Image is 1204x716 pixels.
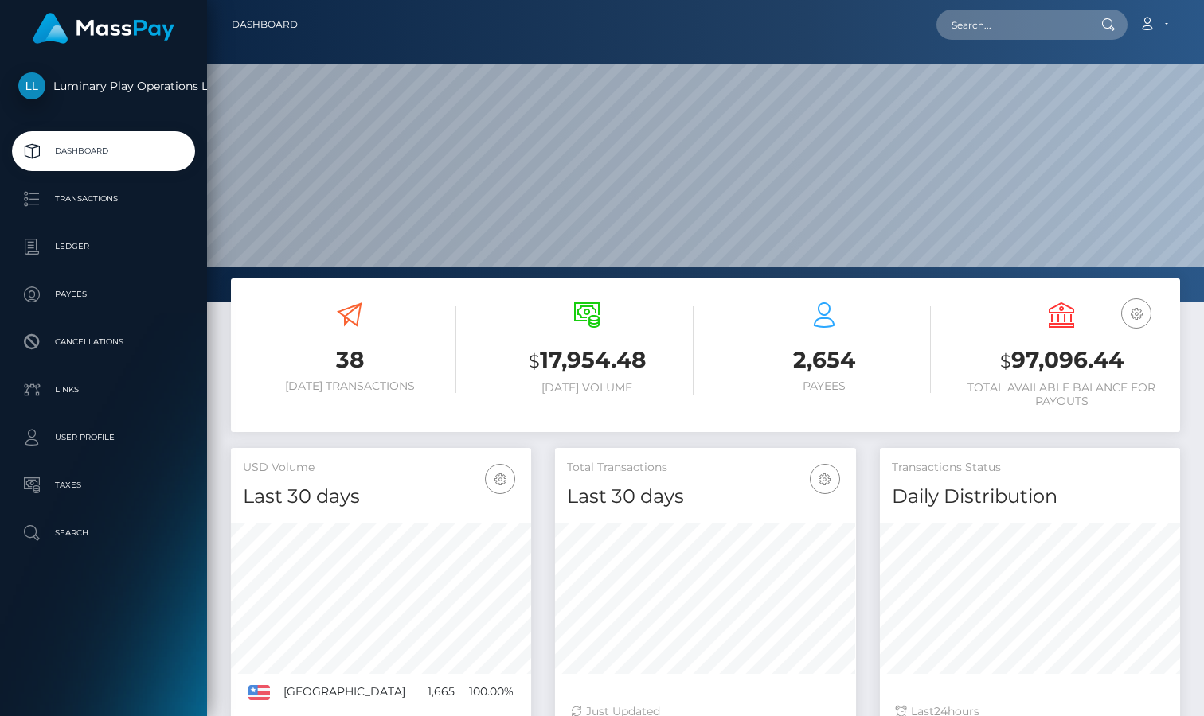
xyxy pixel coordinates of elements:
p: Taxes [18,473,189,497]
p: Ledger [18,235,189,259]
img: MassPay Logo [33,13,174,44]
p: Links [18,378,189,402]
h5: Transactions Status [892,460,1168,476]
h6: Total Available Balance for Payouts [955,381,1168,408]
h6: [DATE] Transactions [243,379,456,393]
td: 100.00% [460,674,520,710]
p: Search [18,521,189,545]
a: Dashboard [232,8,298,41]
h6: Payees [717,379,931,393]
h5: USD Volume [243,460,519,476]
h3: 38 [243,344,456,376]
a: Search [12,513,195,553]
a: Taxes [12,465,195,505]
img: Luminary Play Operations Limited [18,72,45,99]
a: Ledger [12,227,195,267]
h4: Last 30 days [243,483,519,511]
p: User Profile [18,426,189,449]
a: Cancellations [12,322,195,362]
td: [GEOGRAPHIC_DATA] [278,674,420,710]
small: $ [529,350,540,372]
a: Dashboard [12,131,195,171]
h3: 17,954.48 [480,344,694,377]
h6: [DATE] Volume [480,381,694,395]
span: Luminary Play Operations Limited [12,79,195,93]
a: Transactions [12,179,195,219]
img: US.png [248,685,270,699]
h3: 97,096.44 [955,344,1168,377]
p: Cancellations [18,330,189,354]
h3: 2,654 [717,344,931,376]
a: User Profile [12,418,195,457]
h4: Last 30 days [567,483,843,511]
p: Dashboard [18,139,189,163]
h4: Daily Distribution [892,483,1168,511]
td: 1,665 [420,674,460,710]
h5: Total Transactions [567,460,843,476]
p: Transactions [18,187,189,211]
small: $ [1000,350,1011,372]
a: Links [12,370,195,410]
input: Search... [936,10,1086,40]
p: Payees [18,282,189,306]
a: Payees [12,274,195,314]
